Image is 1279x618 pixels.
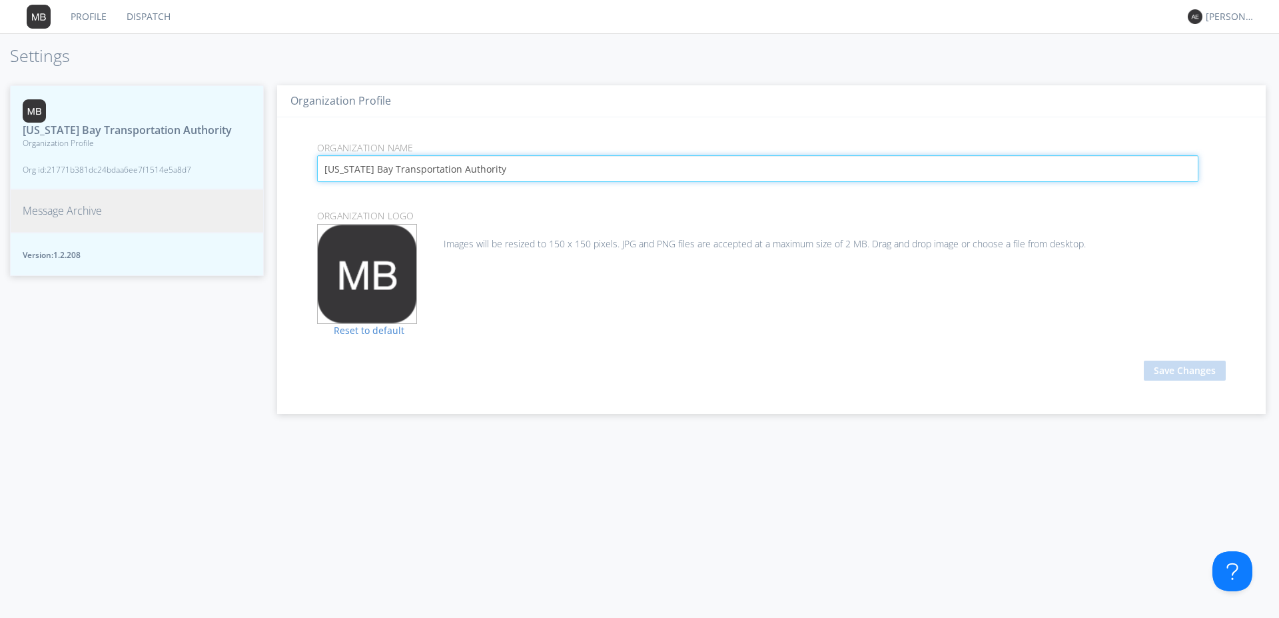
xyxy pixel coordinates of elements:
[1206,10,1256,23] div: [PERSON_NAME]
[10,233,264,276] button: Version:1.2.208
[317,324,404,337] a: Reset to default
[317,224,1226,251] div: Images will be resized to 150 x 150 pixels. JPG and PNG files are accepted at a maximum size of 2...
[10,85,264,190] button: [US_STATE] Bay Transportation AuthorityOrganization ProfileOrg id:21771b381dc24bdaa6ee7f1514e5a8d7
[23,99,46,123] img: 373638.png
[290,95,1252,107] h3: Organization Profile
[23,249,251,261] span: Version: 1.2.208
[27,5,51,29] img: 373638.png
[23,137,232,149] span: Organization Profile
[1212,551,1252,591] iframe: Toggle Customer Support
[307,141,1236,155] p: Organization Name
[23,164,232,175] span: Org id: 21771b381dc24bdaa6ee7f1514e5a8d7
[1188,9,1202,24] img: 373638.png
[23,123,232,138] span: [US_STATE] Bay Transportation Authority
[10,189,264,233] button: Message Archive
[1144,361,1226,381] button: Save Changes
[23,203,102,219] span: Message Archive
[318,225,416,323] img: 373638.png
[317,155,1198,182] input: Enter Organization Name
[307,209,1236,223] p: Organization Logo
